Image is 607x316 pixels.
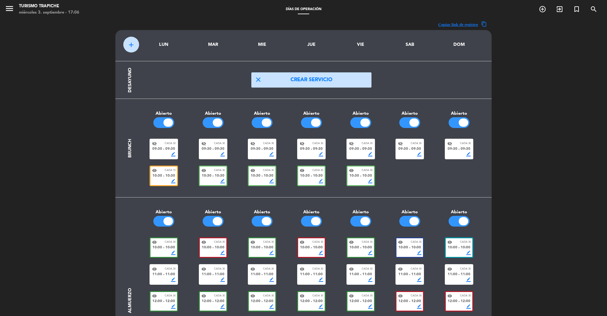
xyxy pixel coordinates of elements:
[263,168,274,173] span: Cada 30
[398,267,403,271] span: visibility
[251,272,261,277] span: 11:00
[165,168,175,173] span: Cada 15
[212,274,214,275] span: fiber_manual_record
[311,149,312,150] span: fiber_manual_record
[5,4,14,13] i: menu
[215,272,224,277] span: 11:00
[300,245,310,251] span: 10:00
[461,299,470,304] span: 12:00
[165,267,175,271] span: Cada 30
[458,247,460,248] span: fiber_manual_record
[215,173,224,179] span: 10:30
[214,142,225,146] span: Cada 30
[264,299,273,304] span: 12:00
[362,146,372,152] span: 09:30
[460,267,471,271] span: Cada 30
[349,299,359,304] span: 12:00
[434,110,484,117] div: Abierto
[264,272,273,277] span: 11:00
[319,152,323,156] span: border_color
[269,152,274,156] span: border_color
[214,267,225,271] span: Cada 30
[460,142,471,146] span: Cada 30
[250,240,255,245] span: visibility
[417,277,421,282] span: border_color
[368,304,372,309] span: border_color
[398,245,408,251] span: 10:00
[152,168,157,173] span: visibility
[466,304,471,309] span: border_color
[5,4,14,15] button: menu
[152,272,162,277] span: 11:00
[312,142,323,146] span: Cada 30
[152,141,157,146] span: visibility_off
[539,5,546,13] i: add_circle_outline
[250,294,255,298] span: visibility
[287,209,336,216] div: Abierto
[261,175,263,177] span: fiber_manual_record
[349,146,359,152] span: 09:30
[202,146,212,152] span: 09:30
[458,301,460,302] span: fiber_manual_record
[481,21,487,28] span: content_copy
[398,240,403,245] span: visibility
[319,304,323,309] span: border_color
[313,245,323,251] span: 10:00
[283,8,325,11] span: Días de Operación
[360,247,361,248] span: fiber_manual_record
[300,141,304,146] span: visibility_off
[300,146,310,152] span: 09:30
[362,267,372,271] span: Cada 30
[269,251,274,255] span: border_color
[165,294,175,298] span: Cada 30
[466,152,471,156] span: border_color
[466,277,471,282] span: border_color
[336,209,385,216] div: Abierto
[341,41,381,48] div: VIE
[165,146,175,152] span: 09:30
[362,173,372,179] span: 10:30
[163,149,164,150] span: fiber_manual_record
[411,142,421,146] span: Cada 30
[215,299,224,304] span: 12:00
[368,179,372,183] span: border_color
[336,110,385,117] div: Abierto
[214,294,225,298] span: Cada 30
[312,294,323,298] span: Cada 30
[152,173,162,179] span: 10:30
[202,173,212,179] span: 10:30
[19,3,79,9] div: Turismo Trapiche
[171,304,175,309] span: border_color
[251,146,261,152] span: 09:30
[458,274,460,275] span: fiber_manual_record
[165,173,175,179] span: 10:30
[349,294,354,298] span: visibility
[411,267,421,271] span: Cada 30
[171,251,175,255] span: border_color
[398,272,408,277] span: 11:00
[398,141,403,146] span: visibility_off
[152,240,157,245] span: visibility
[417,152,421,156] span: border_color
[264,146,273,152] span: 09:30
[362,299,372,304] span: 12:00
[163,175,164,177] span: fiber_manual_record
[202,245,212,251] span: 10:00
[311,301,312,302] span: fiber_manual_record
[171,277,175,282] span: border_color
[201,141,206,146] span: visibility_off
[201,294,206,298] span: visibility
[458,149,460,150] span: fiber_manual_record
[312,267,323,271] span: Cada 30
[139,110,188,117] div: Abierto
[300,272,310,277] span: 11:00
[447,141,452,146] span: visibility_off
[152,267,157,271] span: visibility
[349,173,359,179] span: 10:30
[251,173,261,179] span: 10:30
[126,139,134,158] div: Brunch
[287,110,336,117] div: Abierto
[220,179,225,183] span: border_color
[368,277,372,282] span: border_color
[409,149,410,150] span: fiber_manual_record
